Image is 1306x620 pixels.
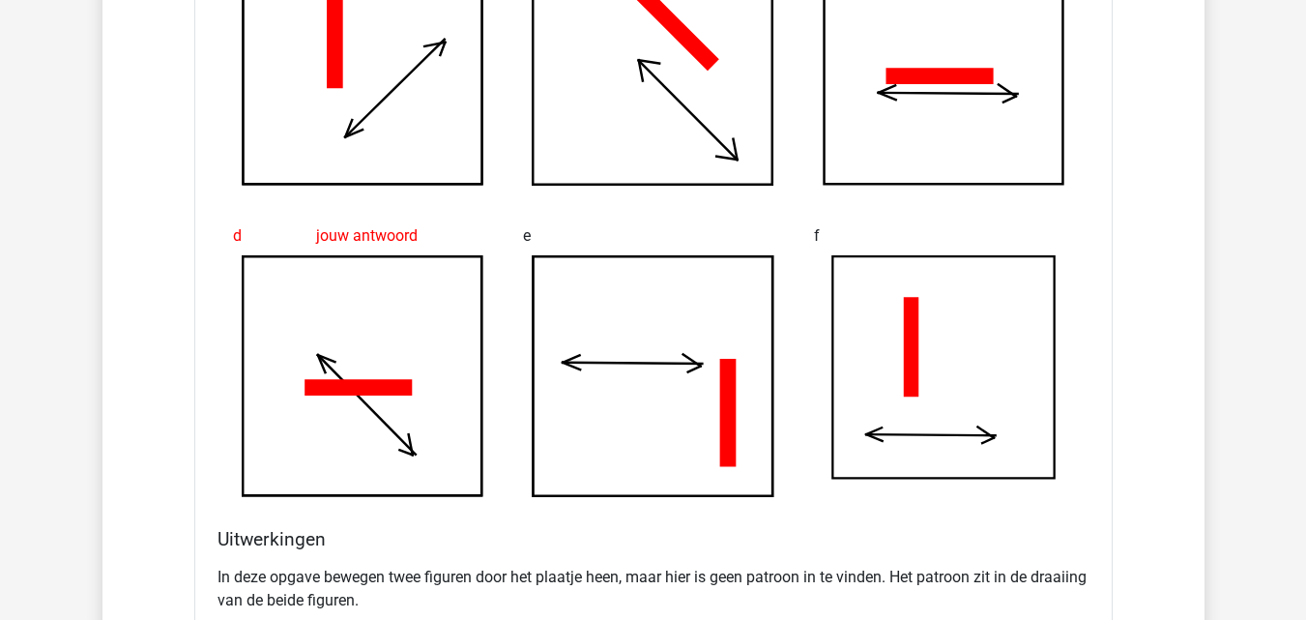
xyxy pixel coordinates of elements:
[233,217,493,255] div: jouw antwoord
[218,566,1089,612] p: In deze opgave bewegen twee figuren door het plaatje heen, maar hier is geen patroon in te vinden...
[814,217,820,255] span: f
[218,528,1089,550] h4: Uitwerkingen
[233,217,242,255] span: d
[523,217,531,255] span: e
